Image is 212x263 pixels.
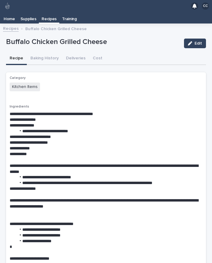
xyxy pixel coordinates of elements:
[62,52,89,65] button: Deliveries
[27,52,62,65] button: Baking History
[10,83,40,91] span: Kitchen Items
[10,105,29,108] span: Ingredients
[42,12,57,22] p: Recipes
[25,25,87,32] p: Buffalo Chicken Grilled Cheese
[1,12,18,23] a: Home
[89,52,106,65] button: Cost
[195,41,202,45] span: Edit
[3,25,19,32] a: Recipes
[4,12,15,22] p: Home
[62,12,77,22] p: Training
[202,2,209,10] div: CC
[4,2,11,10] img: 80hjoBaRqlyywVK24fQd
[39,12,59,23] a: Recipes
[59,12,79,23] a: Training
[6,52,27,65] button: Recipe
[20,12,36,22] p: Supplies
[10,76,26,80] span: Category
[184,39,206,48] button: Edit
[18,12,39,23] a: Supplies
[6,38,179,46] p: Buffalo Chicken Grilled Cheese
